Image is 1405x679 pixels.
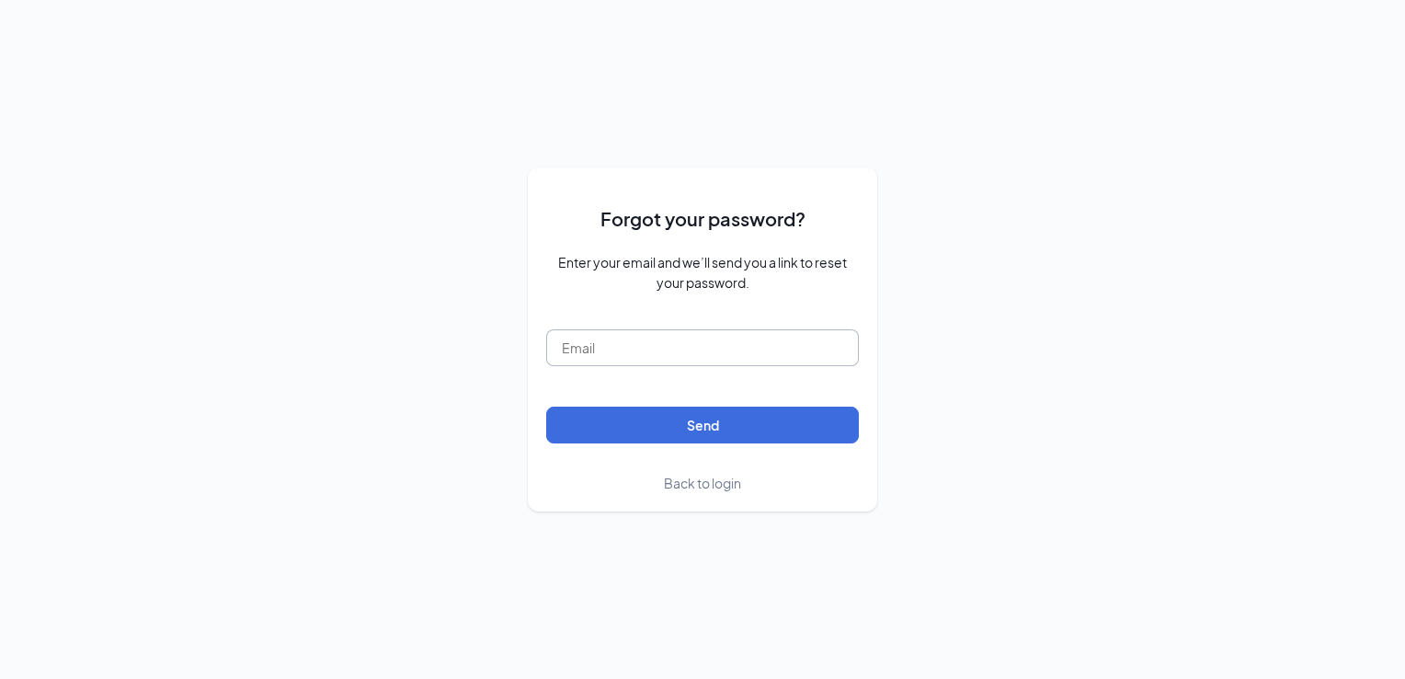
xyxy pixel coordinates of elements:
span: Back to login [664,475,741,491]
span: Forgot your password? [600,204,805,233]
a: Back to login [664,473,741,493]
button: Send [546,407,859,443]
span: Enter your email and we’ll send you a link to reset your password. [546,252,859,293]
input: Email [546,329,859,366]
